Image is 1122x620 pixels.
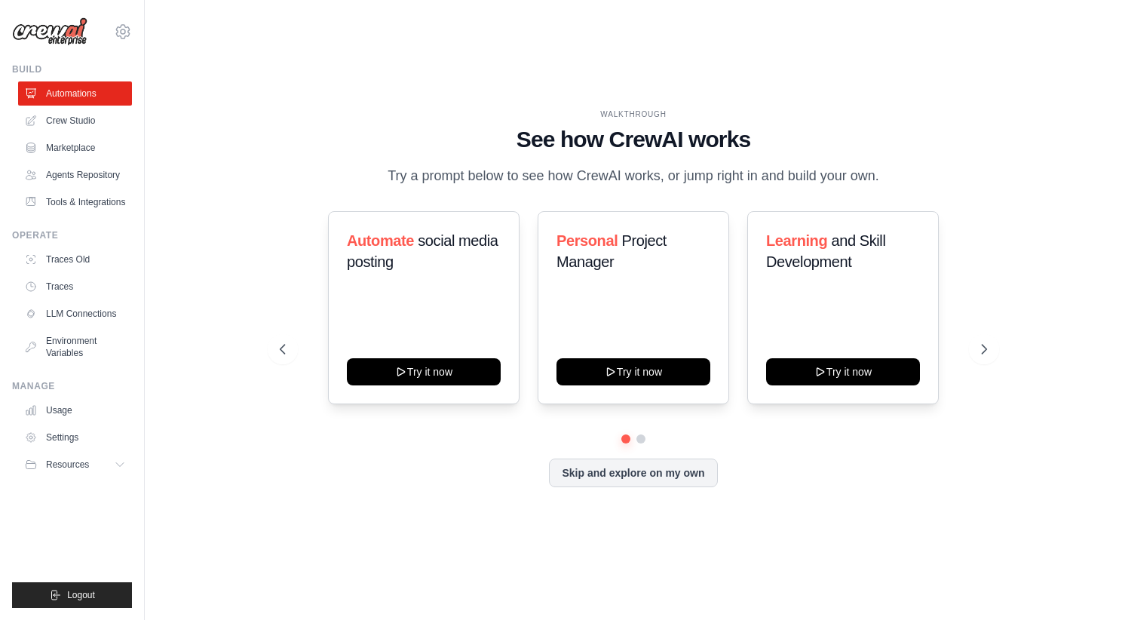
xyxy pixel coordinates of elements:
span: Personal [556,232,618,249]
a: Traces Old [18,247,132,272]
a: Crew Studio [18,109,132,133]
h1: See how CrewAI works [280,126,987,153]
button: Try it now [766,358,920,385]
span: and Skill Development [766,232,885,270]
a: Traces [18,275,132,299]
a: Environment Variables [18,329,132,365]
div: Operate [12,229,132,241]
a: Tools & Integrations [18,190,132,214]
span: Automate [347,232,414,249]
button: Skip and explore on my own [549,459,717,487]
span: Project Manager [556,232,667,270]
a: Marketplace [18,136,132,160]
span: Learning [766,232,827,249]
img: Logo [12,17,87,46]
span: Resources [46,459,89,471]
span: Logout [67,589,95,601]
button: Try it now [347,358,501,385]
div: Manage [12,380,132,392]
button: Try it now [556,358,710,385]
a: Agents Repository [18,163,132,187]
button: Resources [18,453,132,477]
button: Logout [12,582,132,608]
a: Settings [18,425,132,450]
a: Usage [18,398,132,422]
div: WALKTHROUGH [280,109,987,120]
a: Automations [18,81,132,106]
a: LLM Connections [18,302,132,326]
p: Try a prompt below to see how CrewAI works, or jump right in and build your own. [380,165,887,187]
span: social media posting [347,232,498,270]
div: Build [12,63,132,75]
